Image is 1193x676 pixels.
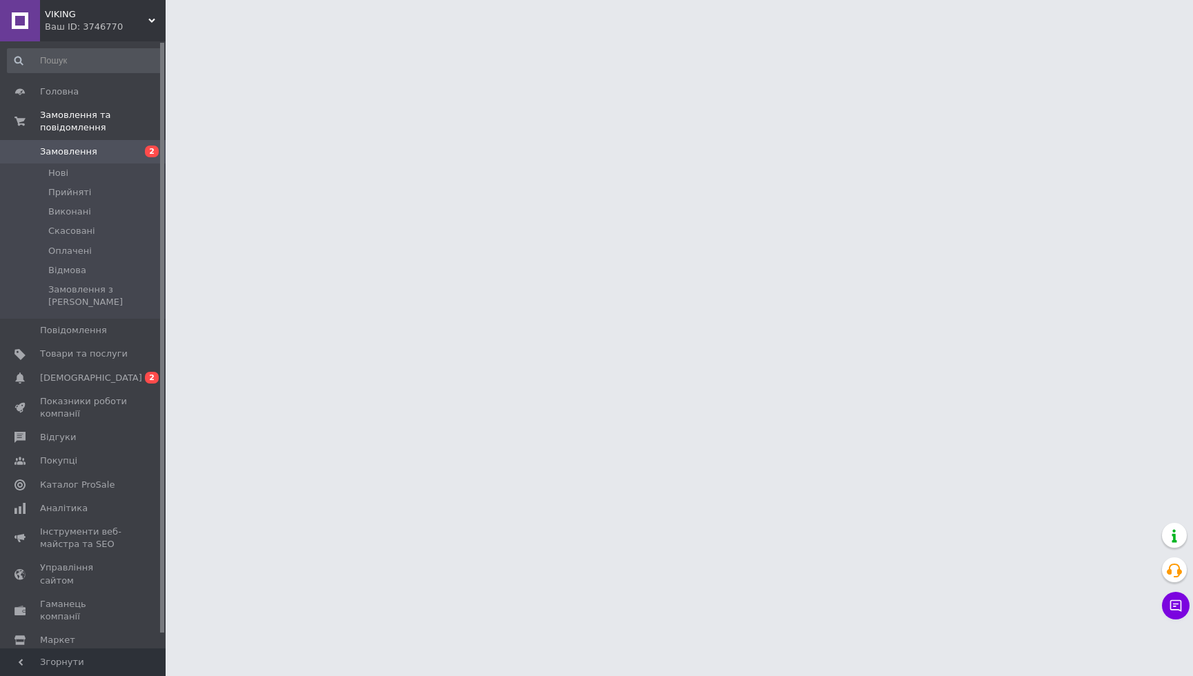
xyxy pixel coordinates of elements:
span: Прийняті [48,186,91,199]
span: Товари та послуги [40,348,128,360]
span: Повідомлення [40,324,107,337]
span: Скасовані [48,225,95,237]
span: Аналітика [40,502,88,515]
span: Головна [40,86,79,98]
span: Замовлення [40,146,97,158]
span: Показники роботи компанії [40,395,128,420]
span: Нові [48,167,68,179]
span: Каталог ProSale [40,479,115,491]
span: Відгуки [40,431,76,444]
span: Маркет [40,634,75,646]
span: Управління сайтом [40,561,128,586]
span: VIKING [45,8,148,21]
div: Ваш ID: 3746770 [45,21,166,33]
span: Відмова [48,264,86,277]
span: Замовлення з [PERSON_NAME] [48,284,161,308]
input: Пошук [7,48,163,73]
span: [DEMOGRAPHIC_DATA] [40,372,142,384]
span: Покупці [40,455,77,467]
span: 2 [145,372,159,384]
span: Замовлення та повідомлення [40,109,166,134]
span: Оплачені [48,245,92,257]
span: Виконані [48,206,91,218]
span: 2 [145,146,159,157]
span: Інструменти веб-майстра та SEO [40,526,128,550]
button: Чат з покупцем [1162,592,1190,619]
span: Гаманець компанії [40,598,128,623]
